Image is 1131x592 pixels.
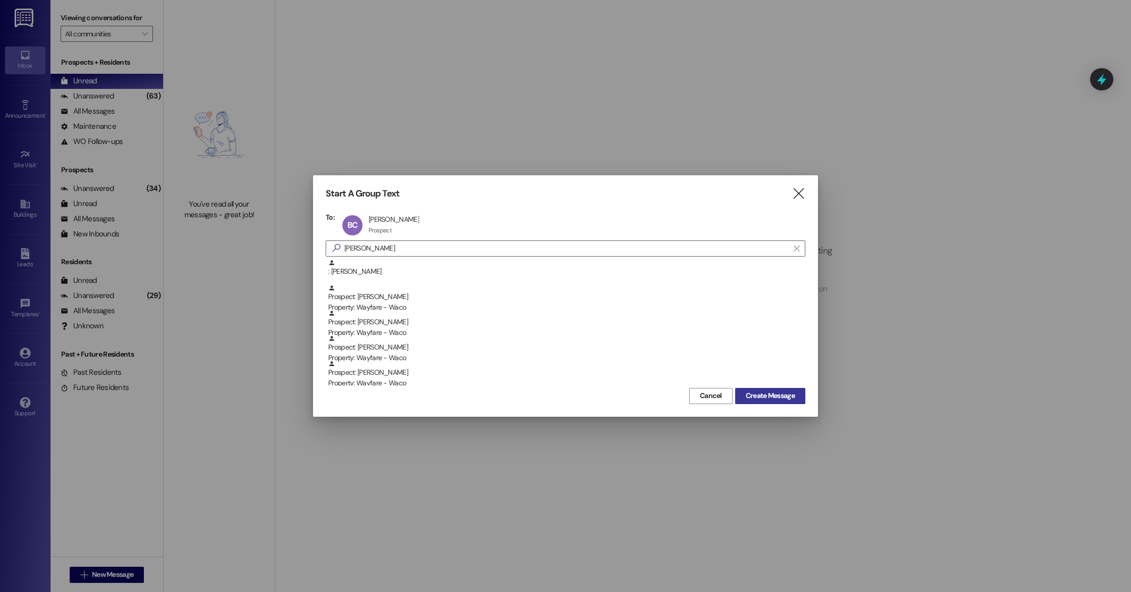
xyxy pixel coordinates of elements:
div: Prospect: [PERSON_NAME]Property: Wayfare - Waco [326,335,805,360]
i:  [792,188,805,199]
div: Property: Wayfare - Waco [328,327,805,338]
div: Prospect [369,226,392,234]
h3: Start A Group Text [326,188,399,200]
div: Prospect: [PERSON_NAME]Property: Wayfare - Waco [326,360,805,385]
i:  [328,243,344,254]
div: Prospect: [PERSON_NAME] [328,284,805,313]
div: Property: Wayfare - Waco [328,353,805,363]
div: Prospect: [PERSON_NAME] [328,310,805,338]
div: Prospect: [PERSON_NAME]Property: Wayfare - Waco [326,284,805,310]
div: Prospect: [PERSON_NAME] [328,335,805,364]
button: Clear text [789,241,805,256]
div: : [PERSON_NAME] [326,259,805,284]
div: Property: Wayfare - Waco [328,378,805,388]
button: Cancel [689,388,733,404]
i:  [794,244,799,253]
span: Create Message [746,390,795,401]
div: [PERSON_NAME] [369,215,419,224]
span: BC [347,220,357,230]
span: Cancel [700,390,722,401]
div: Prospect: [PERSON_NAME] [328,360,805,389]
input: Search for any contact or apartment [344,241,789,256]
div: : [PERSON_NAME] [328,259,805,277]
div: Property: Wayfare - Waco [328,302,805,313]
button: Create Message [735,388,805,404]
div: Prospect: [PERSON_NAME]Property: Wayfare - Waco [326,310,805,335]
h3: To: [326,213,335,222]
